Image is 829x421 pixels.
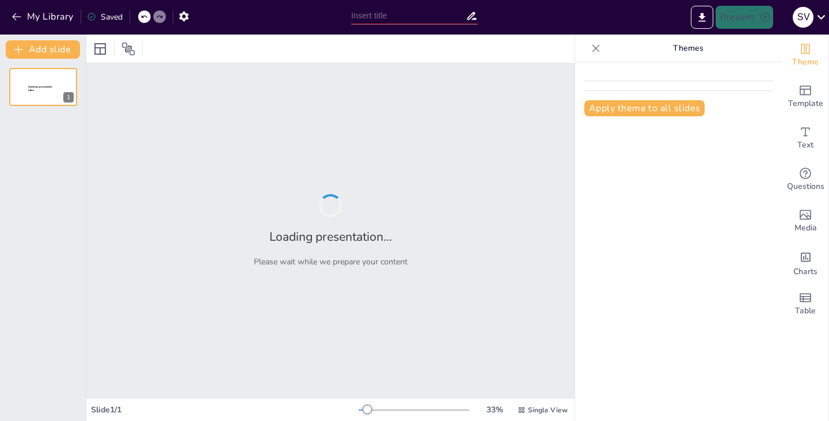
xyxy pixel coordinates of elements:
[121,42,135,56] span: Position
[63,92,74,103] div: 1
[584,100,705,116] button: Apply theme to all slides
[787,180,824,193] span: Questions
[254,256,408,267] p: Please wait while we prepare your content
[795,305,816,317] span: Table
[782,76,828,117] div: Add ready made slides
[794,222,817,234] span: Media
[9,7,78,26] button: My Library
[269,229,392,245] h2: Loading presentation...
[788,97,823,110] span: Template
[793,6,813,29] button: S V
[91,40,109,58] div: Layout
[351,7,466,24] input: Insert title
[87,12,123,22] div: Saved
[793,7,813,28] div: S V
[782,242,828,283] div: Add charts and graphs
[793,266,817,278] span: Charts
[9,68,77,106] div: 1
[605,35,771,62] p: Themes
[797,139,813,151] span: Text
[782,35,828,76] div: Change the overall theme
[6,40,80,59] button: Add slide
[782,117,828,159] div: Add text boxes
[782,159,828,200] div: Get real-time input from your audience
[792,56,819,69] span: Theme
[91,404,359,415] div: Slide 1 / 1
[481,404,508,415] div: 33 %
[691,6,713,29] button: Export to PowerPoint
[782,200,828,242] div: Add images, graphics, shapes or video
[28,86,52,92] span: Sendsteps presentation editor
[716,6,773,29] button: Present
[782,283,828,325] div: Add a table
[528,405,568,415] span: Single View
